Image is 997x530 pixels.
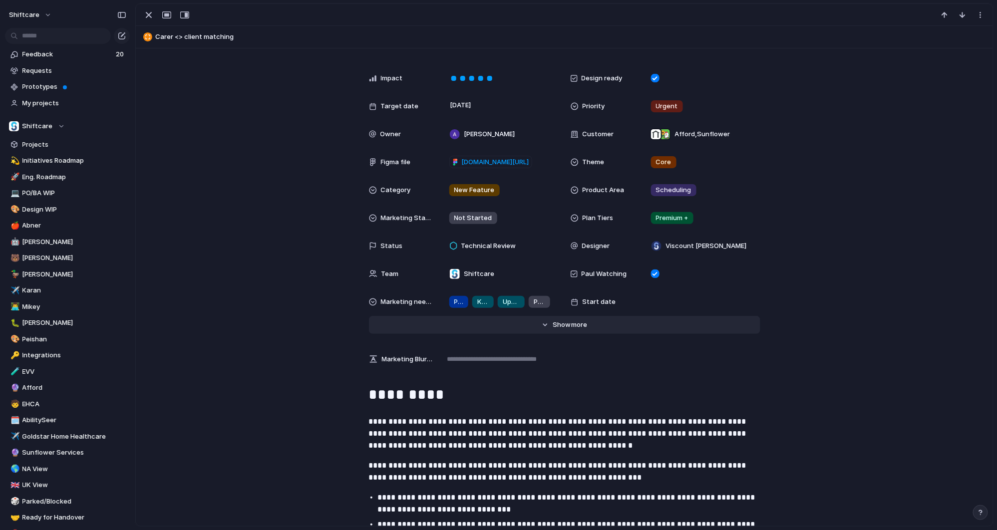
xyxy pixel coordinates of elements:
span: Target date [381,101,419,111]
div: 💻 [10,188,17,199]
button: 💻 [9,188,19,198]
div: 💻PO/BA WIP [5,186,130,201]
span: more [571,320,587,330]
span: Peishan [22,334,126,344]
span: Product Page [454,297,464,307]
div: 🔮 [10,447,17,459]
div: 🗓️ [10,415,17,426]
span: Impact [381,73,403,83]
div: 👨‍💻 [10,301,17,312]
a: 🤖[PERSON_NAME] [5,235,130,250]
a: Projects [5,137,130,152]
span: Team [381,269,399,279]
button: Carer <> client matching [140,29,989,45]
a: Prototypes [5,79,130,94]
a: 🍎Abner [5,218,130,233]
button: 🔮 [9,448,19,458]
span: Mikey [22,302,126,312]
span: Premium + [656,213,688,223]
span: Parked/Blocked [22,497,126,507]
button: 🔮 [9,383,19,393]
div: 🍎 [10,220,17,232]
a: 🦆[PERSON_NAME] [5,267,130,282]
a: 🔑Integrations [5,348,130,363]
a: 💫Initiatives Roadmap [5,153,130,168]
div: 👨‍💻Mikey [5,299,130,314]
span: Feedback [22,49,113,59]
span: Sunflower Services [22,448,126,458]
button: 🍎 [9,221,19,231]
a: Feedback20 [5,47,130,62]
span: Start date [583,297,616,307]
a: 🇬🇧UK View [5,478,130,493]
span: Design ready [582,73,623,83]
div: 🇬🇧 [10,480,17,491]
div: 🐛[PERSON_NAME] [5,315,130,330]
a: ✈️Karan [5,283,130,298]
button: 👨‍💻 [9,302,19,312]
button: 🐻 [9,253,19,263]
div: ✈️ [10,285,17,296]
a: 🎨Design WIP [5,202,130,217]
div: 🎨 [10,204,17,215]
button: shiftcare [4,7,57,23]
div: 🎲 [10,496,17,507]
span: Viscount [PERSON_NAME] [666,241,747,251]
span: EHCA [22,399,126,409]
button: ✈️ [9,432,19,442]
span: PO/BA WIP [22,188,126,198]
span: Afford , Sunflower [675,129,730,139]
div: 🔮Afford [5,380,130,395]
span: [PERSON_NAME] [22,237,126,247]
div: 🐻[PERSON_NAME] [5,251,130,265]
div: ✈️Goldstar Home Healthcare [5,429,130,444]
div: 🐛 [10,317,17,329]
span: Prototypes [22,82,126,92]
div: 🦆 [10,268,17,280]
button: Shiftcare [5,119,130,134]
a: 🧪EVV [5,364,130,379]
a: [DOMAIN_NAME][URL] [449,156,532,169]
button: 🧒 [9,399,19,409]
button: 🧪 [9,367,19,377]
span: AbilitySeer [22,415,126,425]
a: Requests [5,63,130,78]
span: Goldstar Home Healthcare [22,432,126,442]
span: Plan Tiers [583,213,614,223]
button: 🤝 [9,513,19,523]
button: 🤖 [9,237,19,247]
button: 💫 [9,156,19,166]
span: Shiftcare [22,121,53,131]
div: 🐻 [10,253,17,264]
span: Initiatives Roadmap [22,156,126,166]
span: Scheduling [656,185,691,195]
span: Marketing Blurb (15-20 Words) [382,354,433,364]
span: Projects [22,140,126,150]
a: 🧒EHCA [5,397,130,412]
a: 🎲Parked/Blocked [5,494,130,509]
span: [PERSON_NAME] [464,129,515,139]
div: 🔑 [10,350,17,361]
span: Ready for Handover [22,513,126,523]
span: Figma file [381,157,411,167]
div: 🌎 [10,463,17,475]
span: Pricing Line Item [534,297,545,307]
button: 🎲 [9,497,19,507]
div: ✈️ [10,431,17,442]
span: Customer [583,129,614,139]
span: Status [381,241,403,251]
a: 🔮Sunflower Services [5,445,130,460]
span: Requests [22,66,126,76]
a: 🚀Eng. Roadmap [5,170,130,185]
span: Designer [582,241,610,251]
span: Marketing Status [381,213,433,223]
